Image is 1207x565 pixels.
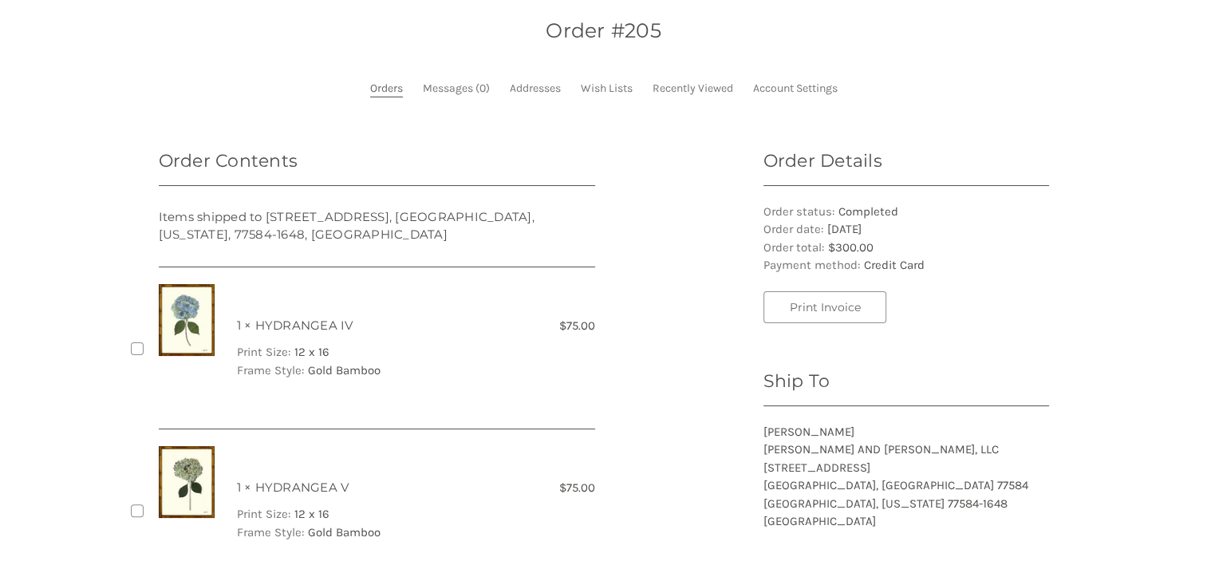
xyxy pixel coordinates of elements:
dd: Gold Bamboo [237,362,596,380]
dt: Print Size: [237,505,290,524]
dt: Order total: [763,239,824,257]
li: [STREET_ADDRESS] [763,459,1049,477]
button: Print Invoice [763,291,887,323]
a: Recently Viewed [652,80,732,97]
dd: 12 x 16 [237,343,596,362]
li: [GEOGRAPHIC_DATA] [763,512,1049,531]
img: HYDRANGEA IV [159,284,215,356]
dd: $300.00 [763,239,1049,257]
dd: Completed [763,203,1049,221]
li: [PERSON_NAME] [763,423,1049,441]
h3: Order Details [763,148,1049,186]
a: Messages (0) [423,80,490,97]
dt: Order status: [763,203,834,221]
dt: Payment method: [763,256,860,275]
dt: Frame Style: [237,362,304,380]
dt: Print Size: [237,343,290,362]
a: Addresses [510,80,561,97]
h5: 1 × HYDRANGEA V [237,479,596,497]
dt: Frame Style: [237,524,304,542]
h2: Order #205 [159,16,1049,46]
dd: 12 x 16 [237,505,596,524]
li: [GEOGRAPHIC_DATA], [GEOGRAPHIC_DATA] 77584 [763,476,1049,495]
dd: [DATE] [763,220,1049,239]
li: [PERSON_NAME] AND [PERSON_NAME], LLC [763,441,1049,459]
a: Orders [370,80,403,97]
h3: Order Contents [159,148,596,186]
a: Account Settings [752,80,837,97]
span: $75.00 [559,479,595,497]
img: HYDRANGEA V [159,446,215,518]
h5: Items shipped to [STREET_ADDRESS], [GEOGRAPHIC_DATA], [US_STATE], 77584-1648, [GEOGRAPHIC_DATA] [159,208,596,244]
h5: 1 × HYDRANGEA IV [237,317,596,335]
dd: Gold Bamboo [237,524,596,542]
h3: Ship To [763,368,1049,406]
dt: Order date: [763,220,823,239]
span: $75.00 [559,317,595,335]
dd: Credit Card [763,256,1049,275]
a: Wish Lists [580,80,632,97]
li: [GEOGRAPHIC_DATA], [US_STATE] 77584-1648 [763,495,1049,513]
